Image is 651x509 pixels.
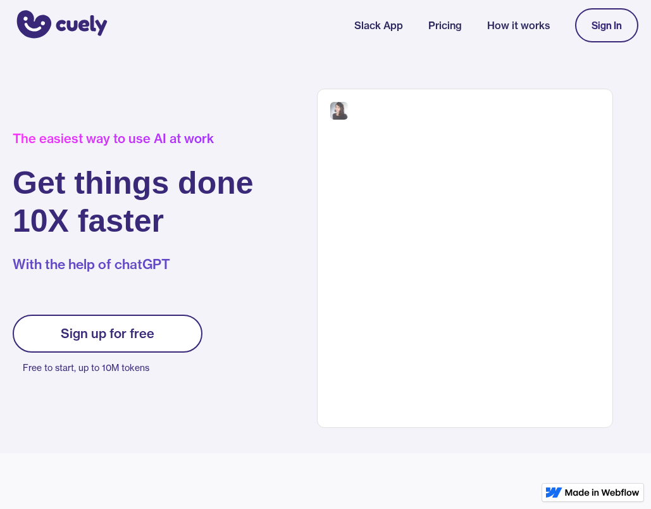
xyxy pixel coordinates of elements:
h1: Get things done 10X faster [13,164,254,240]
div: The easiest way to use AI at work [13,131,254,146]
a: Sign up for free [13,315,202,353]
p: With the help of chatGPT [13,255,254,274]
a: home [13,2,108,49]
div: Sign In [592,20,622,31]
img: Made in Webflow [565,489,640,496]
a: How it works [487,18,550,33]
a: Slack App [354,18,403,33]
a: Sign In [575,8,638,42]
div: Sign up for free [61,326,154,341]
a: Pricing [428,18,462,33]
p: Free to start, up to 10M tokens [23,359,202,377]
